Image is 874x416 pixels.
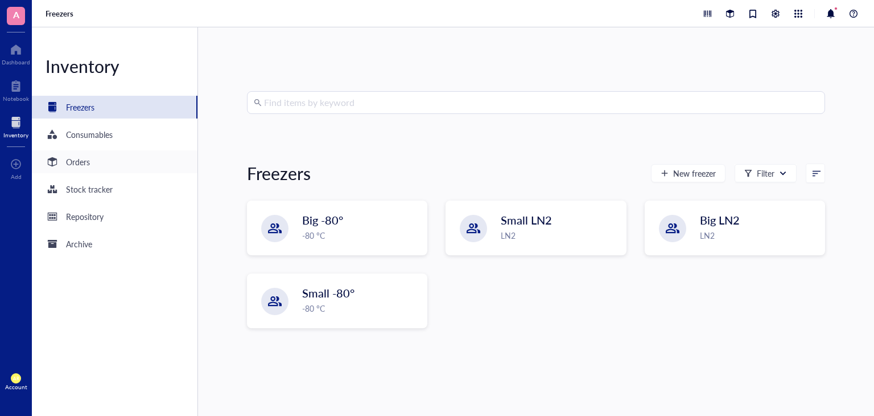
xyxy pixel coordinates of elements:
[46,9,76,19] a: Freezers
[700,212,740,228] span: Big LN2
[651,164,725,182] button: New freezer
[700,229,818,242] div: LN2
[66,128,113,141] div: Consumables
[247,162,311,185] div: Freezers
[32,150,197,173] a: Orders
[13,376,19,381] span: AR
[3,77,29,102] a: Notebook
[501,229,619,242] div: LN2
[302,229,420,242] div: -80 °C
[32,123,197,146] a: Consumables
[757,167,774,180] div: Filter
[2,40,30,66] a: Dashboard
[302,212,343,228] span: Big -80°
[32,233,197,255] a: Archive
[11,173,22,180] div: Add
[2,59,30,66] div: Dashboard
[66,210,104,223] div: Repository
[32,96,197,119] a: Freezers
[32,205,197,228] a: Repository
[3,113,28,138] a: Inventory
[501,212,552,228] span: Small LN2
[32,178,197,201] a: Stock tracker
[3,132,28,138] div: Inventory
[5,384,27,390] div: Account
[66,156,90,168] div: Orders
[66,238,92,250] div: Archive
[32,55,197,78] div: Inventory
[66,101,94,113] div: Freezers
[673,169,716,178] span: New freezer
[3,95,29,102] div: Notebook
[13,7,19,22] span: A
[66,183,113,195] div: Stock tracker
[302,285,354,301] span: Small -80°
[302,302,420,315] div: -80 °C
